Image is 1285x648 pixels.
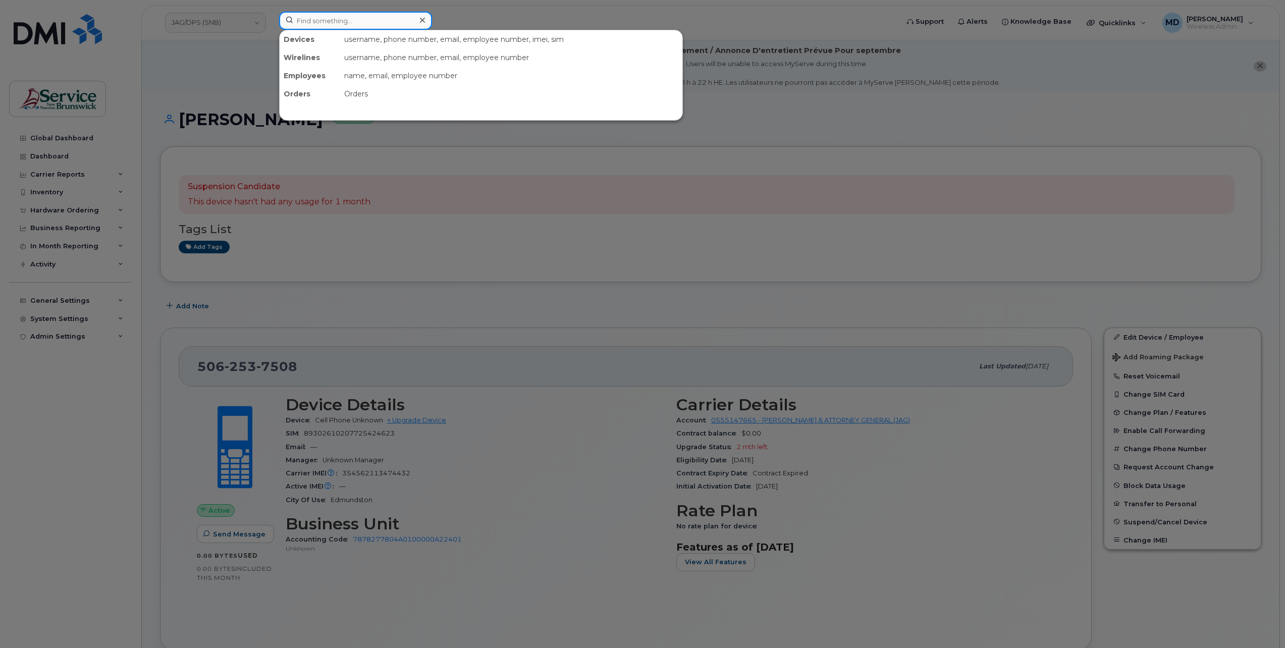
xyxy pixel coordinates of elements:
[280,67,340,85] div: Employees
[340,30,682,48] div: username, phone number, email, employee number, imei, sim
[340,85,682,103] div: Orders
[280,48,340,67] div: Wirelines
[340,67,682,85] div: name, email, employee number
[280,30,340,48] div: Devices
[280,85,340,103] div: Orders
[340,48,682,67] div: username, phone number, email, employee number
